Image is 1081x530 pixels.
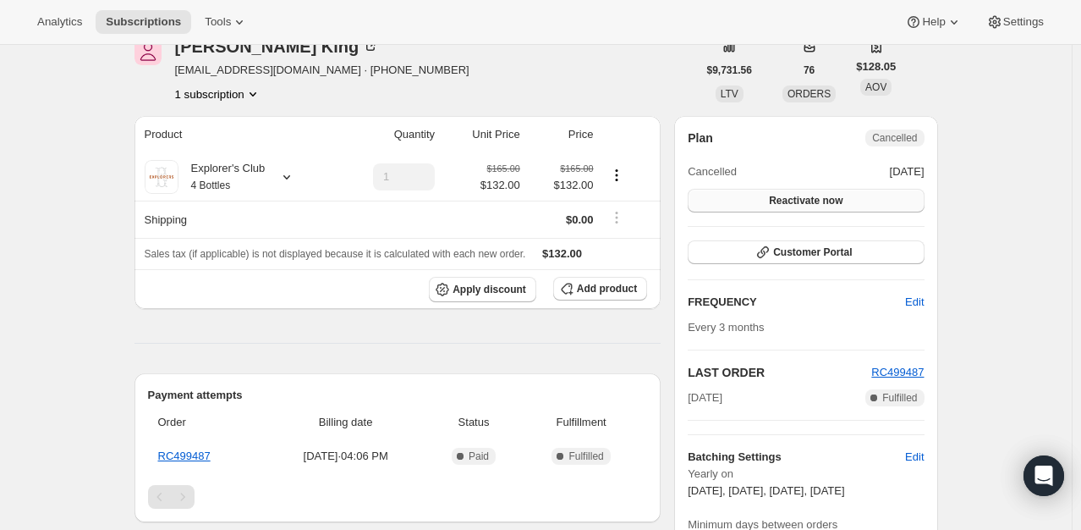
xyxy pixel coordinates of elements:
div: Open Intercom Messenger [1023,455,1064,496]
span: Yearly on [688,466,924,483]
span: [EMAIL_ADDRESS][DOMAIN_NAME] · [PHONE_NUMBER] [175,62,469,79]
button: Customer Portal [688,240,924,264]
th: Price [525,116,599,153]
button: Product actions [175,86,261,102]
button: Product actions [603,166,630,185]
h2: FREQUENCY [688,294,905,311]
a: RC499487 [871,366,924,378]
th: Product [134,116,335,153]
h2: Payment attempts [148,387,648,404]
button: Edit [895,289,934,316]
span: Status [432,414,515,431]
span: 76 [804,63,815,77]
button: 76 [793,58,825,82]
span: Customer Portal [773,246,852,259]
span: Settings [1003,15,1044,29]
span: [DATE] [688,389,722,406]
span: Edit [905,449,924,466]
span: Apply discount [453,283,526,296]
span: Fulfilled [882,391,917,405]
button: $9,731.56 [697,58,762,82]
span: Paid [469,450,489,463]
span: Edit [905,294,924,311]
span: $132.00 [480,177,520,194]
span: [DATE] [890,163,925,180]
th: Quantity [334,116,440,153]
span: Tools [205,15,231,29]
span: Fulfillment [525,414,637,431]
button: Reactivate now [688,189,924,213]
span: Every 3 months [688,321,764,334]
span: Elizabeth King [134,38,162,65]
div: [PERSON_NAME] King [175,38,380,55]
button: Edit [895,444,934,471]
span: AOV [865,81,886,93]
button: Subscriptions [96,10,191,34]
small: 4 Bottles [191,179,231,191]
h2: LAST ORDER [688,364,871,381]
span: $132.00 [530,177,594,194]
button: Apply discount [429,277,536,302]
h6: Batching Settings [688,449,905,466]
span: $132.00 [542,247,582,260]
span: ORDERS [787,88,831,100]
button: Add product [553,277,647,301]
div: Explorer's Club [178,160,266,194]
h2: Plan [688,130,713,146]
span: $128.05 [856,58,896,75]
small: $165.00 [487,163,520,174]
span: [DATE] · 04:06 PM [269,448,422,465]
th: Unit Price [440,116,525,153]
button: Tools [195,10,258,34]
a: RC499487 [158,450,211,462]
th: Order [148,404,265,441]
img: product img [145,160,178,194]
span: Reactivate now [769,194,842,207]
span: Billing date [269,414,422,431]
span: $9,731.56 [707,63,752,77]
span: [DATE], [DATE], [DATE], [DATE] [688,484,844,497]
button: Analytics [27,10,92,34]
button: Shipping actions [603,208,630,227]
span: Fulfilled [568,450,603,463]
span: Analytics [37,15,82,29]
span: Cancelled [688,163,737,180]
small: $165.00 [560,163,593,174]
span: Add product [577,282,637,295]
span: Help [922,15,945,29]
nav: Pagination [148,485,648,509]
span: $0.00 [566,213,594,226]
span: Subscriptions [106,15,181,29]
th: Shipping [134,201,335,238]
button: Settings [976,10,1054,34]
span: Sales tax (if applicable) is not displayed because it is calculated with each new order. [145,248,526,260]
button: RC499487 [871,364,924,381]
span: Cancelled [872,131,917,145]
span: LTV [721,88,738,100]
button: Help [895,10,972,34]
